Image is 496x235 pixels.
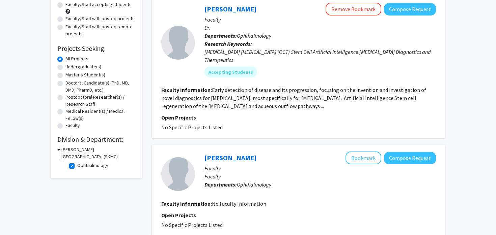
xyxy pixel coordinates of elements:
span: No Specific Projects Listed [161,124,223,131]
div: [MEDICAL_DATA] [MEDICAL_DATA] (OCT) Stem Cell Artificial Intelligence [MEDICAL_DATA] Diagnostics ... [204,48,436,64]
b: Faculty Information: [161,87,212,93]
label: Doctoral Candidate(s) (PhD, MD, DMD, PharmD, etc.) [65,79,135,94]
label: Faculty/Staff with posted projects [65,15,135,22]
fg-read-more: Early detection of disease and its progression, focusing on the invention and investigation of no... [161,87,426,109]
label: Faculty/Staff accepting students [65,1,132,8]
label: Postdoctoral Researcher(s) / Research Staff [65,94,135,108]
p: Faculty [204,15,436,24]
label: All Projects [65,55,88,62]
b: Faculty Information: [161,200,212,207]
b: Departments: [204,181,237,188]
span: Ophthalmology [237,181,271,188]
h2: Projects Seeking: [57,44,135,53]
p: Open Projects [161,113,436,122]
label: Faculty [65,122,80,129]
button: Compose Request to Carol Shields [384,152,436,164]
p: Faculty [204,164,436,172]
span: Ophthalmology [237,32,271,39]
span: No Faculty Information [212,200,266,207]
p: Dr. [204,24,436,32]
h2: Division & Department: [57,135,135,143]
mat-chip: Accepting Students [204,67,257,77]
label: Undergraduate(s) [65,63,101,70]
p: Open Projects [161,211,436,219]
iframe: Chat [5,205,29,230]
h3: [PERSON_NAME][GEOGRAPHIC_DATA] (SKMC) [61,146,135,160]
label: Faculty/Staff with posted remote projects [65,23,135,37]
button: Remove Bookmark [326,3,381,15]
label: Ophthalmology [77,162,108,169]
span: No Specific Projects Listed [161,222,223,228]
a: [PERSON_NAME] [204,154,256,162]
label: Medical Resident(s) / Medical Fellow(s) [65,108,135,122]
b: Departments: [204,32,237,39]
button: Compose Request to Joel Schuman [384,3,436,15]
b: Research Keywords: [204,40,252,47]
p: Faculty [204,172,436,180]
button: Add Carol Shields to Bookmarks [346,152,381,164]
label: Master's Student(s) [65,71,105,78]
a: [PERSON_NAME] [204,5,256,13]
